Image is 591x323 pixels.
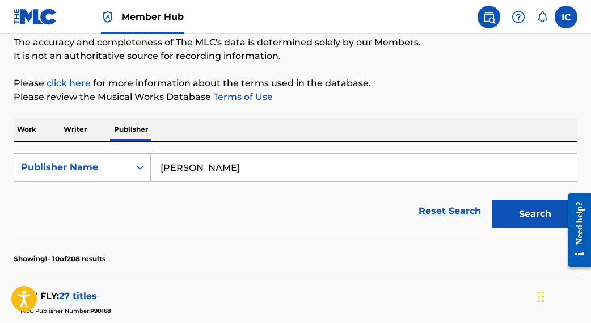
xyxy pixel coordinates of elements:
span: FLY FLY : [20,291,59,301]
div: Notifications [537,11,548,23]
button: Search [492,200,577,228]
a: click here [47,78,91,89]
div: Publisher Name [21,161,123,174]
img: Top Rightsholder [101,10,115,24]
p: Please for more information about the terms used in the database. [14,77,577,90]
p: Showing 1 - 10 of 208 results [14,254,105,264]
span: MLC Publisher Number: [20,307,90,314]
p: The accuracy and completeness of The MLC's data is determined solely by our Members. [14,36,577,49]
a: Reset Search [413,199,487,224]
a: Terms of Use [211,91,273,102]
img: MLC Logo [14,9,57,25]
img: search [482,10,496,24]
span: 27 titles [59,291,97,301]
iframe: Chat Widget [534,269,591,323]
iframe: Resource Center [559,183,591,277]
p: It is not an authoritative source for recording information. [14,49,577,63]
div: Help [507,6,530,28]
a: Public Search [478,6,500,28]
p: Work [14,118,40,141]
span: Member Hub [121,10,184,23]
div: User Menu [555,6,577,28]
img: help [512,10,525,24]
span: P90168 [90,307,111,314]
div: Drag [538,280,544,314]
p: Writer [60,118,90,141]
p: Please review the Musical Works Database [14,90,577,104]
p: Publisher [111,118,151,141]
form: Search Form [14,153,577,234]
